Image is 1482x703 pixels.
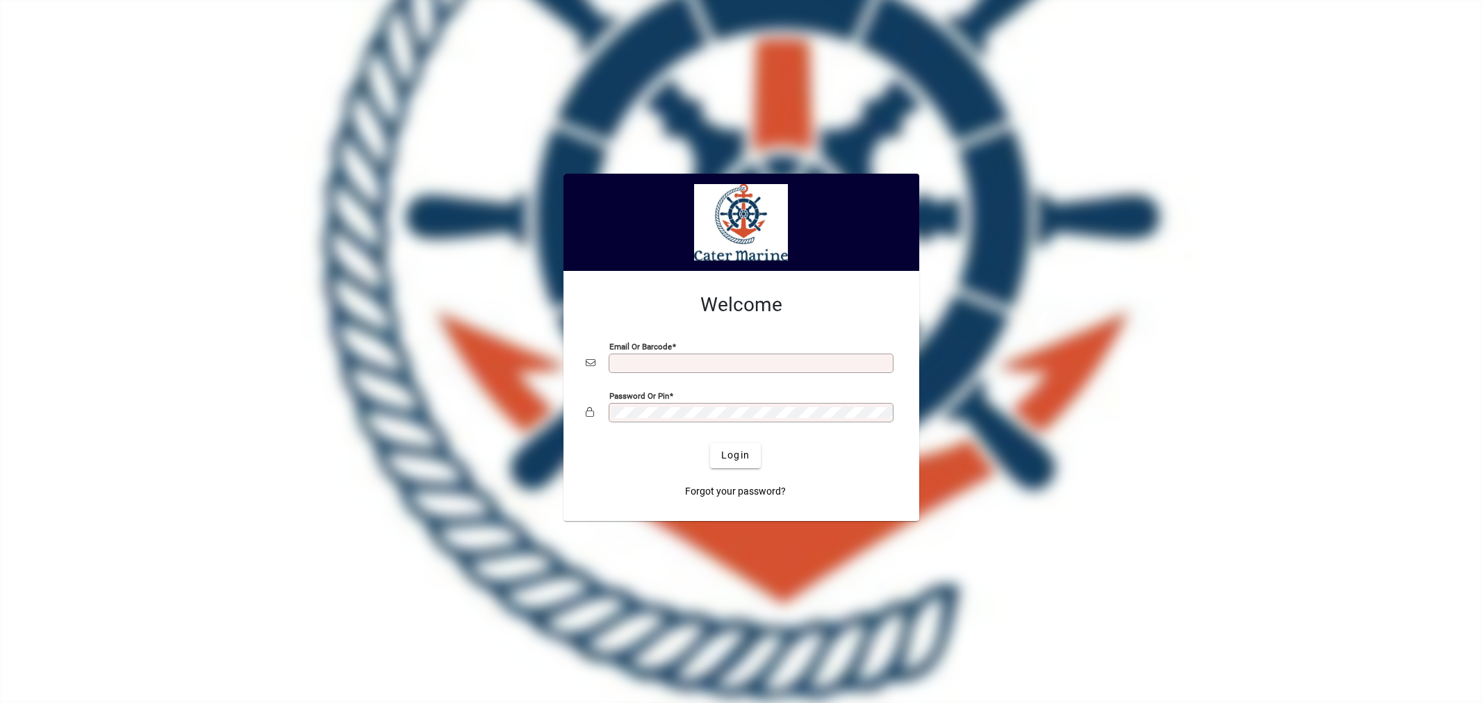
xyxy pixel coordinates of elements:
[680,479,791,504] a: Forgot your password?
[609,341,672,351] mat-label: Email or Barcode
[685,484,786,499] span: Forgot your password?
[609,390,669,400] mat-label: Password or Pin
[586,293,897,317] h2: Welcome
[721,448,750,463] span: Login
[710,443,761,468] button: Login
